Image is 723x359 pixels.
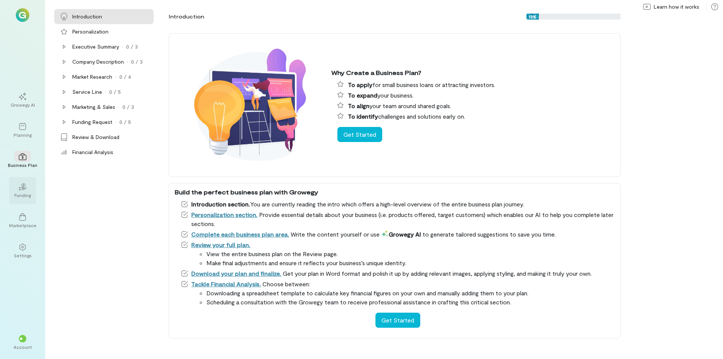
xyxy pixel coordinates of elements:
[14,192,31,198] div: Funding
[72,43,119,50] div: Executive Summary
[11,102,35,108] div: Growegy AI
[119,118,131,126] div: 0 / 5
[348,81,372,88] span: To apply
[127,58,128,66] div: ·
[337,91,615,100] li: your business.
[72,88,102,96] div: Service Line
[72,58,124,66] div: Company Description
[375,313,420,328] button: Get Started
[122,103,134,111] div: 0 / 3
[118,103,119,111] div: ·
[9,117,36,144] a: Planning
[337,112,615,121] li: challenges and solutions early on.
[181,269,615,278] li: Get your plan in Word format and polish it up by adding relevant images, applying styling, and ma...
[115,118,116,126] div: ·
[126,43,138,50] div: 0 / 3
[72,73,112,81] div: Market Research
[8,162,37,168] div: Business Plan
[9,222,37,228] div: Marketplace
[191,280,261,287] a: Tackle Financial Analysis.
[181,280,615,307] li: Choose between:
[654,3,699,11] span: Learn how it works
[206,258,615,267] li: Make final adjustments and ensure it reflects your business’s unique identity.
[331,68,615,77] div: Why Create a Business Plan?
[191,270,281,277] a: Download your plan and finalize.
[122,43,123,50] div: ·
[115,73,116,81] div: ·
[181,230,615,239] li: Write the content yourself or use to generate tailored suggestions to save you time.
[72,103,115,111] div: Marketing & Sales
[191,231,289,238] a: Complete each business plan area.
[119,73,131,81] div: 0 / 4
[175,38,325,173] img: Why create a business plan
[175,188,615,197] div: Build the perfect business plan with Growegy
[348,92,377,99] span: To expand
[181,200,615,209] li: You are currently reading the intro which offers a high-level overview of the entire business pla...
[14,344,32,350] div: Account
[9,177,36,204] a: Funding
[131,58,143,66] div: 0 / 3
[72,133,119,141] div: Review & Download
[181,210,615,228] li: Provide essential details about your business (i.e. products offered, target customers) which ena...
[109,88,121,96] div: 0 / 5
[72,118,112,126] div: Funding Request
[206,249,615,258] li: View the entire business plan on the Review page.
[9,237,36,264] a: Settings
[9,207,36,234] a: Marketplace
[381,231,421,238] span: Growegy AI
[191,200,250,208] span: Introduction section.
[169,13,204,20] div: Introduction
[337,80,615,89] li: for small business loans or attracting investors.
[348,113,378,120] span: To identify
[14,132,32,138] div: Planning
[337,127,382,142] button: Get Started
[337,101,615,110] li: your team around shared goals.
[206,298,615,307] li: Scheduling a consultation with the Growegy team to receive professional assistance in crafting th...
[105,88,106,96] div: ·
[191,211,258,218] a: Personalization section.
[72,13,102,20] div: Introduction
[191,241,250,248] a: Review your full plan.
[9,147,36,174] a: Business Plan
[348,102,369,109] span: To align
[72,148,113,156] div: Financial Analysis
[72,28,108,35] div: Personalization
[206,289,615,298] li: Downloading a spreadsheet template to calculate key financial figures on your own and manually ad...
[9,87,36,114] a: Growegy AI
[14,252,32,258] div: Settings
